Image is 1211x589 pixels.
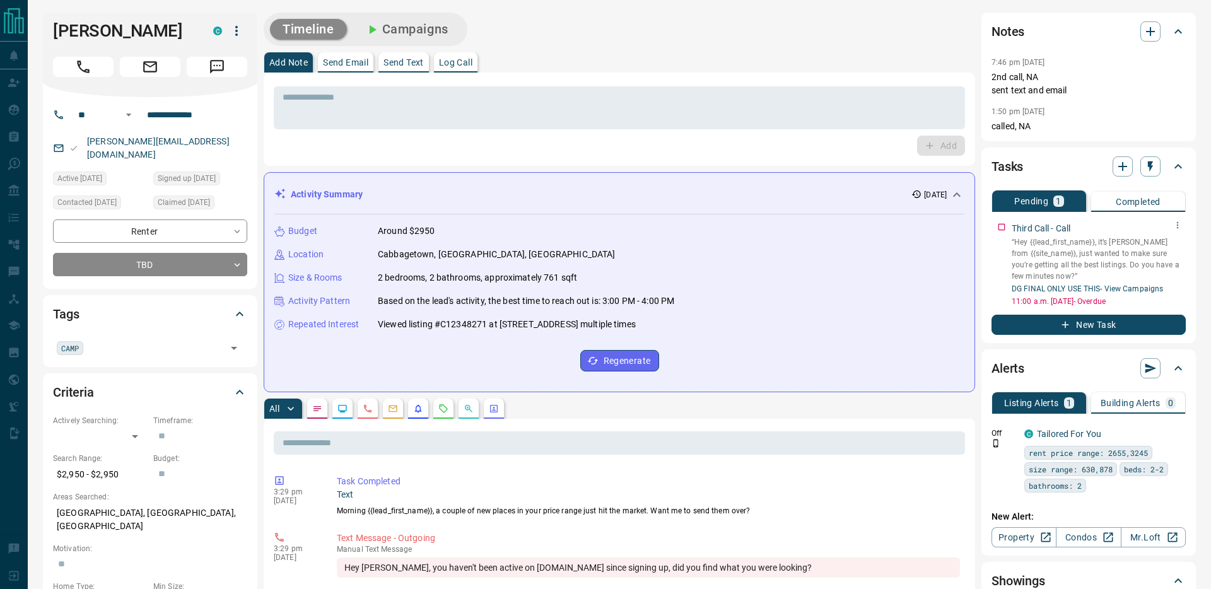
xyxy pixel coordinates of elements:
[53,299,247,329] div: Tags
[337,404,348,414] svg: Lead Browsing Activity
[291,188,363,201] p: Activity Summary
[1024,429,1033,438] div: condos.ca
[992,21,1024,42] h2: Notes
[378,248,615,261] p: Cabbagetown, [GEOGRAPHIC_DATA], [GEOGRAPHIC_DATA]
[1012,236,1186,282] p: “Hey {{lead_first_name}}, it’s [PERSON_NAME] from {{site_name}}, just wanted to make sure you’re ...
[61,342,79,354] span: CAMP
[1056,197,1061,206] p: 1
[438,404,448,414] svg: Requests
[1124,463,1164,475] span: beds: 2-2
[153,195,247,213] div: Wed Sep 17 2025
[383,58,424,67] p: Send Text
[53,219,247,243] div: Renter
[1014,197,1048,206] p: Pending
[1121,527,1186,547] a: Mr.Loft
[1012,222,1070,235] p: Third Call - Call
[57,172,102,185] span: Active [DATE]
[158,172,216,185] span: Signed up [DATE]
[270,19,347,40] button: Timeline
[992,151,1186,182] div: Tasks
[388,404,398,414] svg: Emails
[53,253,247,276] div: TBD
[274,553,318,562] p: [DATE]
[323,58,368,67] p: Send Email
[378,271,577,284] p: 2 bedrooms, 2 bathrooms, approximately 761 sqft
[1116,197,1161,206] p: Completed
[53,453,147,464] p: Search Range:
[439,58,472,67] p: Log Call
[337,505,960,516] p: Morning {{lead_first_name}}, a couple of new places in your price range just hit the market. Want...
[378,225,435,238] p: Around $2950
[69,144,78,153] svg: Email Valid
[312,404,322,414] svg: Notes
[363,404,373,414] svg: Calls
[1067,399,1072,407] p: 1
[53,304,79,324] h2: Tags
[274,496,318,505] p: [DATE]
[120,57,180,77] span: Email
[464,404,474,414] svg: Opportunities
[337,532,960,545] p: Text Message - Outgoing
[1029,463,1113,475] span: size range: 630,878
[992,527,1056,547] a: Property
[992,353,1186,383] div: Alerts
[1037,429,1101,439] a: Tailored For You
[992,439,1000,448] svg: Push Notification Only
[87,136,230,160] a: [PERSON_NAME][EMAIL_ADDRESS][DOMAIN_NAME]
[1004,399,1059,407] p: Listing Alerts
[337,545,960,554] p: Text Message
[1029,479,1082,492] span: bathrooms: 2
[992,510,1186,523] p: New Alert:
[158,196,210,209] span: Claimed [DATE]
[153,453,247,464] p: Budget:
[992,16,1186,47] div: Notes
[288,248,324,261] p: Location
[992,315,1186,335] button: New Task
[337,557,960,578] div: Hey [PERSON_NAME], you haven't been active on [DOMAIN_NAME] since signing up, did you find what y...
[352,19,461,40] button: Campaigns
[1056,527,1121,547] a: Condos
[992,58,1045,67] p: 7:46 pm [DATE]
[992,428,1017,439] p: Off
[288,271,342,284] p: Size & Rooms
[1012,284,1163,293] a: DG FINAL ONLY USE THIS- View Campaigns
[274,183,964,206] div: Activity Summary[DATE]
[187,57,247,77] span: Message
[992,120,1186,133] p: called, NA
[992,156,1023,177] h2: Tasks
[337,545,363,554] span: manual
[53,195,147,213] div: Mon Oct 06 2025
[413,404,423,414] svg: Listing Alerts
[337,475,960,488] p: Task Completed
[288,318,359,331] p: Repeated Interest
[153,172,247,189] div: Wed Sep 17 2025
[57,196,117,209] span: Contacted [DATE]
[992,358,1024,378] h2: Alerts
[1168,399,1173,407] p: 0
[1029,446,1148,459] span: rent price range: 2655,3245
[53,491,247,503] p: Areas Searched:
[53,543,247,554] p: Motivation:
[924,189,947,201] p: [DATE]
[53,464,147,485] p: $2,950 - $2,950
[53,503,247,537] p: [GEOGRAPHIC_DATA], [GEOGRAPHIC_DATA], [GEOGRAPHIC_DATA]
[378,318,636,331] p: Viewed listing #C12348271 at [STREET_ADDRESS] multiple times
[288,294,350,308] p: Activity Pattern
[992,107,1045,116] p: 1:50 pm [DATE]
[274,487,318,496] p: 3:29 pm
[53,172,147,189] div: Wed Sep 17 2025
[53,377,247,407] div: Criteria
[153,415,247,426] p: Timeframe:
[992,71,1186,97] p: 2nd call, NA sent text and email
[1012,296,1186,307] p: 11:00 a.m. [DATE] - Overdue
[489,404,499,414] svg: Agent Actions
[269,404,279,413] p: All
[269,58,308,67] p: Add Note
[225,339,243,357] button: Open
[580,350,659,371] button: Regenerate
[288,225,317,238] p: Budget
[121,107,136,122] button: Open
[213,26,222,35] div: condos.ca
[274,544,318,553] p: 3:29 pm
[53,415,147,426] p: Actively Searching:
